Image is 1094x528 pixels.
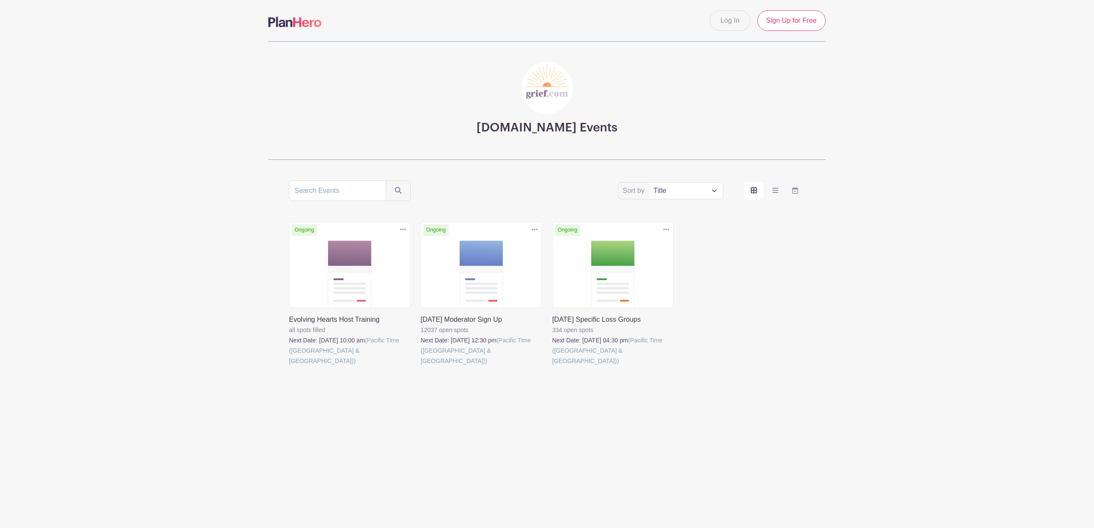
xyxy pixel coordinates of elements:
[268,17,322,27] img: logo-507f7623f17ff9eddc593b1ce0a138ce2505c220e1c5a4e2b4648c50719b7d32.svg
[623,186,647,196] label: Sort by
[476,121,618,135] h3: [DOMAIN_NAME] Events
[757,10,826,31] a: Sign Up for Free
[521,62,573,114] img: grief-logo-planhero.png
[744,182,805,199] div: order and view
[289,180,386,201] input: Search Events
[710,10,750,31] a: Log In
